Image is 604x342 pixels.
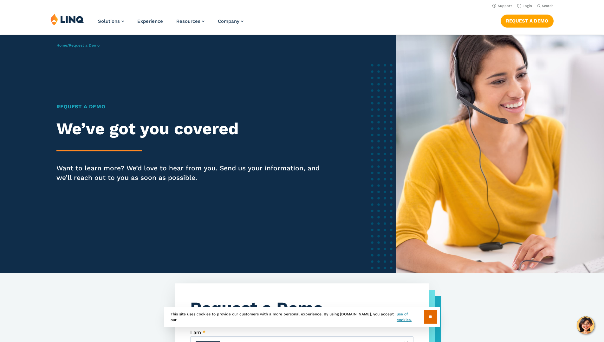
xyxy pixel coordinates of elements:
[492,4,512,8] a: Support
[56,163,324,182] p: Want to learn more? We’d love to hear from you. Send us your information, and we’ll reach out to ...
[56,119,324,138] h2: We’ve got you covered
[137,18,163,24] a: Experience
[56,43,67,47] a: Home
[98,18,124,24] a: Solutions
[218,18,239,24] span: Company
[164,307,440,327] div: This site uses cookies to provide our customers with a more personal experience. By using [DOMAIN...
[501,15,554,27] a: Request a Demo
[176,18,200,24] span: Resources
[218,18,244,24] a: Company
[396,35,604,273] img: Female software representative
[50,13,84,25] img: LINQ | K‑12 Software
[517,4,532,8] a: Login
[56,103,324,111] h1: Request a Demo
[537,3,554,8] button: Open Search Bar
[98,18,120,24] span: Solutions
[176,18,205,24] a: Resources
[56,43,100,47] span: /
[542,4,554,8] span: Search
[190,299,413,318] h3: Request a Demo
[98,13,244,34] nav: Primary Navigation
[501,13,554,27] nav: Button Navigation
[69,43,100,47] span: Request a Demo
[397,311,424,323] a: use of cookies.
[577,316,594,334] button: Hello, have a question? Let’s chat.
